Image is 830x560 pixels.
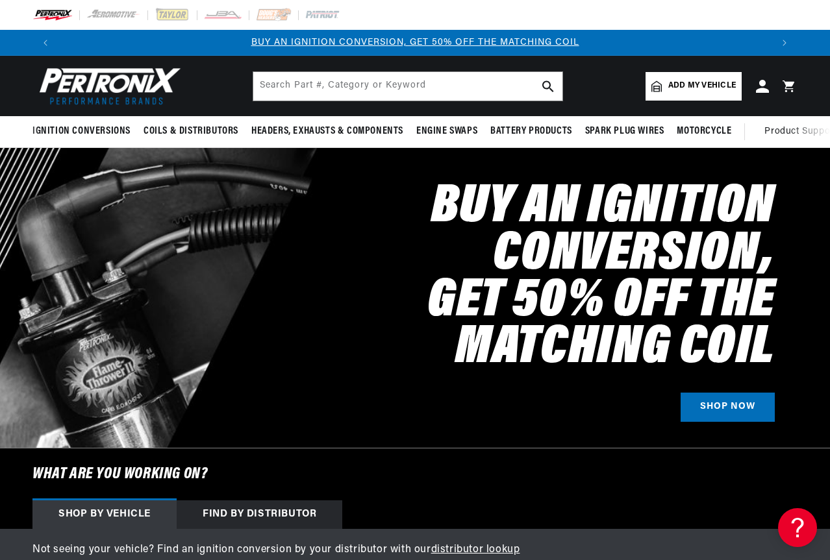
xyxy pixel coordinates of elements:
[245,116,410,147] summary: Headers, Exhausts & Components
[410,116,484,147] summary: Engine Swaps
[32,116,137,147] summary: Ignition Conversions
[177,500,342,529] div: Find by Distributor
[58,36,772,50] div: Announcement
[144,125,238,138] span: Coils & Distributors
[668,80,736,92] span: Add my vehicle
[58,36,772,50] div: 1 of 3
[32,30,58,56] button: Translation missing: en.sections.announcements.previous_announcement
[32,500,177,529] div: Shop by vehicle
[431,544,520,555] a: distributor lookup
[251,125,403,138] span: Headers, Exhausts & Components
[490,125,572,138] span: Battery Products
[416,125,477,138] span: Engine Swaps
[484,116,579,147] summary: Battery Products
[681,393,775,422] a: SHOP NOW
[579,116,671,147] summary: Spark Plug Wires
[32,542,798,559] p: Not seeing your vehicle? Find an ignition conversion by your distributor with our
[772,30,798,56] button: Translation missing: en.sections.announcements.next_announcement
[534,72,562,101] button: search button
[32,64,182,108] img: Pertronix
[220,184,775,372] h2: Buy an Ignition Conversion, Get 50% off the Matching Coil
[251,38,579,47] a: BUY AN IGNITION CONVERSION, GET 50% OFF THE MATCHING COIL
[677,125,731,138] span: Motorcycle
[137,116,245,147] summary: Coils & Distributors
[32,125,131,138] span: Ignition Conversions
[670,116,738,147] summary: Motorcycle
[585,125,664,138] span: Spark Plug Wires
[646,72,742,101] a: Add my vehicle
[253,72,562,101] input: Search Part #, Category or Keyword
